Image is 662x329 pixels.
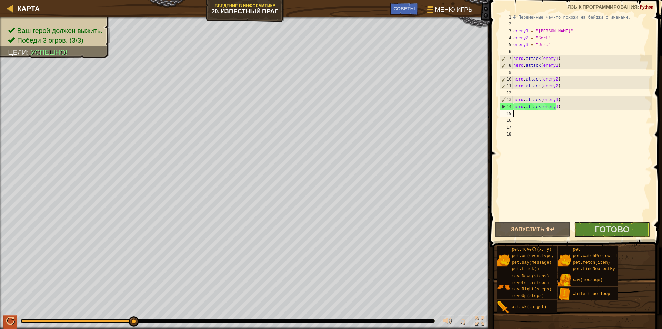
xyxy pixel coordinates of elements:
img: portrait.png [497,254,510,267]
span: moveRight(steps) [512,287,551,292]
button: ♫ [458,315,470,329]
a: Карта [14,4,40,13]
span: Python [640,3,653,10]
button: Меню игры [422,3,478,19]
img: portrait.png [558,274,571,287]
button: Запустить ⇧↵ [495,222,571,237]
div: 4 [500,34,513,41]
span: Ваш герой должен выжить. [17,27,103,34]
span: moveUp(steps) [512,294,544,298]
button: Готово [574,222,650,237]
span: attack(target) [512,305,546,309]
div: 2 [500,21,513,28]
div: 13 [500,96,513,103]
div: 11 [500,83,513,89]
span: pet.moveXY(x, y) [512,247,551,252]
div: 7 [500,55,513,62]
span: Язык программирования [567,3,638,10]
div: 3 [500,28,513,34]
span: moveDown(steps) [512,274,549,279]
img: portrait.png [497,280,510,294]
div: 18 [500,131,513,138]
div: 6 [500,48,513,55]
span: pet [573,247,580,252]
span: say(message) [573,278,602,283]
span: pet.say(message) [512,260,551,265]
button: Ctrl + P: Play [3,315,17,329]
span: Советы [393,5,415,12]
div: 5 [500,41,513,48]
img: portrait.png [558,254,571,267]
span: Цели [8,49,27,56]
span: ♫ [459,316,466,326]
span: Победи 3 огров. (3/3) [17,36,83,44]
span: : [638,3,640,10]
span: pet.on(eventType, handler) [512,254,576,258]
span: Карта [17,4,40,13]
div: 15 [500,110,513,117]
span: : [27,49,31,56]
div: 9 [500,69,513,76]
button: Переключить полноэкранный режим [473,315,487,329]
div: 10 [500,76,513,83]
img: portrait.png [497,301,510,314]
span: pet.findNearestByType(type) [573,267,640,272]
div: 12 [500,89,513,96]
div: 14 [500,103,513,110]
span: Успешно! [31,49,68,56]
span: pet.catchProjectile(arrow) [573,254,637,258]
span: pet.trick() [512,267,539,272]
span: while-true loop [573,291,610,296]
span: pet.fetch(item) [573,260,610,265]
li: Ваш герой должен выжить. [8,26,102,35]
img: portrait.png [558,288,571,301]
li: Победи 3 огров. [8,35,102,45]
span: moveLeft(steps) [512,280,549,285]
div: 16 [500,117,513,124]
div: 1 [500,14,513,21]
div: 8 [500,62,513,69]
div: 17 [500,124,513,131]
button: Регулировать громкость [441,315,454,329]
span: Меню игры [435,5,474,14]
span: Готово [595,224,629,235]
